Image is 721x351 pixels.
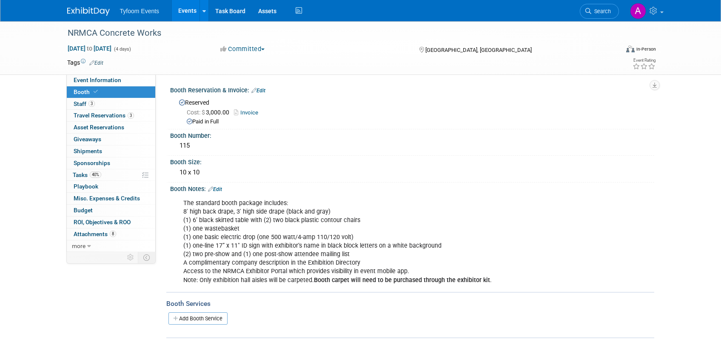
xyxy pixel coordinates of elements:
[67,134,155,145] a: Giveaways
[67,228,155,240] a: Attachments8
[128,112,134,119] span: 3
[138,252,155,263] td: Toggle Event Tabs
[67,193,155,204] a: Misc. Expenses & Credits
[251,88,265,94] a: Edit
[90,171,101,178] span: 40%
[67,157,155,169] a: Sponsorships
[67,58,103,67] td: Tags
[425,47,532,53] span: [GEOGRAPHIC_DATA], [GEOGRAPHIC_DATA]
[74,160,110,166] span: Sponsorships
[170,183,654,194] div: Booth Notes:
[630,3,646,19] img: Angie Nichols
[67,240,155,252] a: more
[569,44,656,57] div: Event Format
[170,156,654,166] div: Booth Size:
[67,86,155,98] a: Booth
[74,219,131,225] span: ROI, Objectives & ROO
[67,110,155,121] a: Travel Reservations3
[65,26,606,41] div: NRMCA Concrete Works
[314,277,490,284] b: Booth carpet will need to be purchased through the exhibitor kit
[177,96,648,126] div: Reserved
[67,74,155,86] a: Event Information
[166,299,654,308] div: Booth Services
[74,124,124,131] span: Asset Reservations
[67,169,155,181] a: Tasks40%
[177,139,648,152] div: 115
[74,207,93,214] span: Budget
[110,231,116,237] span: 8
[73,171,101,178] span: Tasks
[187,109,233,116] span: 3,000.00
[67,205,155,216] a: Budget
[580,4,619,19] a: Search
[94,89,98,94] i: Booth reservation complete
[177,195,561,289] div: The standard booth package includes: 8' high back drape, 3' high side drape (black and gray) (1) ...
[67,217,155,228] a: ROI, Objectives & ROO
[67,181,155,192] a: Playbook
[187,109,206,116] span: Cost: $
[74,231,116,237] span: Attachments
[123,252,138,263] td: Personalize Event Tab Strip
[217,45,268,54] button: Committed
[636,46,656,52] div: In-Person
[74,148,102,154] span: Shipments
[168,312,228,325] a: Add Booth Service
[72,243,85,249] span: more
[88,100,95,107] span: 3
[67,122,155,133] a: Asset Reservations
[234,109,262,116] a: Invoice
[170,129,654,140] div: Booth Number:
[67,7,110,16] img: ExhibitDay
[67,146,155,157] a: Shipments
[591,8,611,14] span: Search
[187,118,648,126] div: Paid in Full
[177,166,648,179] div: 10 x 10
[74,77,121,83] span: Event Information
[74,100,95,107] span: Staff
[74,88,100,95] span: Booth
[633,58,655,63] div: Event Rating
[89,60,103,66] a: Edit
[67,98,155,110] a: Staff3
[113,46,131,52] span: (4 days)
[74,183,98,190] span: Playbook
[85,45,94,52] span: to
[208,186,222,192] a: Edit
[120,8,160,14] span: Tyfoom Events
[170,84,654,95] div: Booth Reservation & Invoice:
[626,46,635,52] img: Format-Inperson.png
[74,195,140,202] span: Misc. Expenses & Credits
[74,136,101,143] span: Giveaways
[67,45,112,52] span: [DATE] [DATE]
[74,112,134,119] span: Travel Reservations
